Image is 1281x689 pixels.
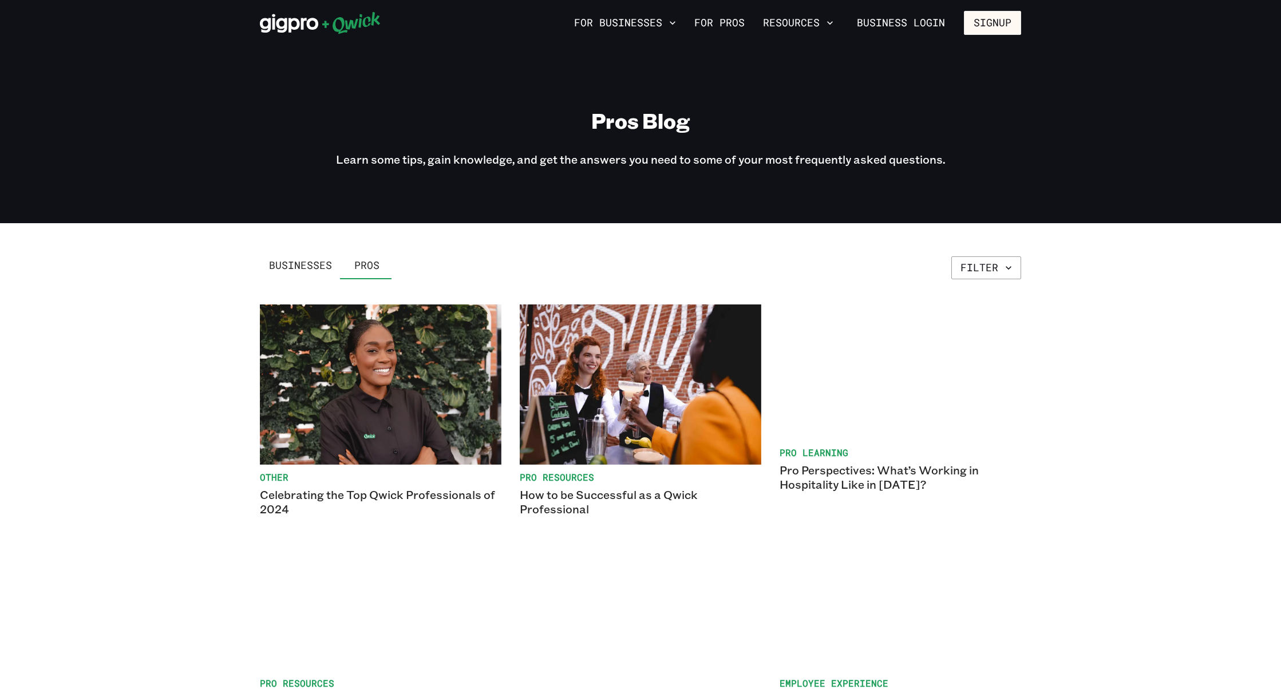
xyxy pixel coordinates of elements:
[260,304,501,516] a: OtherCelebrating the Top Qwick Professionals of 2024
[260,472,501,483] span: Other
[847,11,955,35] a: Business Login
[260,488,501,516] p: Celebrating the Top Qwick Professionals of 2024
[260,678,501,689] span: Pro Resources
[520,304,761,516] a: Pro ResourcesHow to be Successful as a Qwick Professional
[780,304,1021,440] img: two bartenders serving drinks
[520,488,761,516] p: How to be Successful as a Qwick Professional
[269,259,332,272] span: Businesses
[570,13,681,33] button: For Businesses
[951,256,1021,279] button: Filter
[520,472,761,483] span: Pro Resources
[260,534,501,670] img: Six Tips To Being a Professional Pro
[336,152,946,167] p: Learn some tips, gain knowledge, and get the answers you need to some of your most frequently ask...
[354,259,379,272] span: Pros
[780,534,1021,670] img: Under Pro Resources on the Gigpro app you'll find both Giving Kitchen and Southern Smoke Foundation.
[520,304,761,465] img: How to be Successful as a Qwick Professional
[780,678,1021,689] span: Employee Experience
[780,463,1021,492] p: Pro Perspectives: What’s Working in Hospitality Like in [DATE]?
[690,13,749,33] a: For Pros
[780,304,1021,516] a: Pro LearningPro Perspectives: What’s Working in Hospitality Like in [DATE]?
[591,108,690,133] h1: Pros Blog
[964,11,1021,35] button: Signup
[780,447,1021,458] span: Pro Learning
[260,304,501,465] img: Celebrating the Top Qwick Professionals of 2024
[758,13,838,33] button: Resources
